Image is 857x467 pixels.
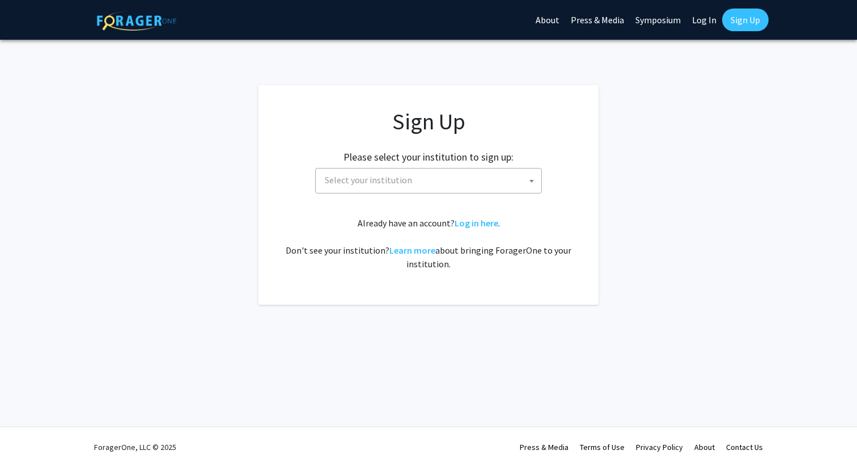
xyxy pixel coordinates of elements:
[343,151,514,163] h2: Please select your institution to sign up:
[320,169,541,192] span: Select your institution
[97,11,176,31] img: ForagerOne Logo
[726,442,763,452] a: Contact Us
[580,442,625,452] a: Terms of Use
[520,442,568,452] a: Press & Media
[281,108,576,135] h1: Sign Up
[94,427,176,467] div: ForagerOne, LLC © 2025
[455,217,498,229] a: Log in here
[636,442,683,452] a: Privacy Policy
[389,245,435,256] a: Learn more about bringing ForagerOne to your institution
[694,442,715,452] a: About
[281,216,576,271] div: Already have an account? . Don't see your institution? about bringing ForagerOne to your institut...
[315,168,542,193] span: Select your institution
[722,9,769,31] a: Sign Up
[325,174,412,186] span: Select your institution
